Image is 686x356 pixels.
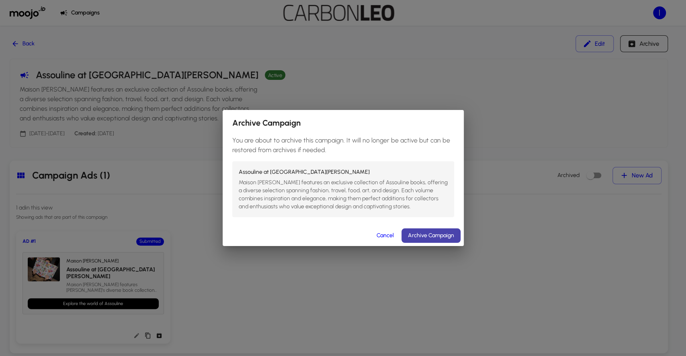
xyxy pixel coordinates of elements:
[239,168,448,177] h6: Assouline at [GEOGRAPHIC_DATA][PERSON_NAME]
[239,179,448,211] p: Maison [PERSON_NAME] features an exclusive collection of Assouline books, offering a diverse sele...
[401,228,461,243] button: Archive Campaign
[223,110,464,136] h2: Archive Campaign
[232,136,454,155] p: You are about to archive this campaign. It will no longer be active but can be restored from arch...
[373,228,398,243] button: Cancel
